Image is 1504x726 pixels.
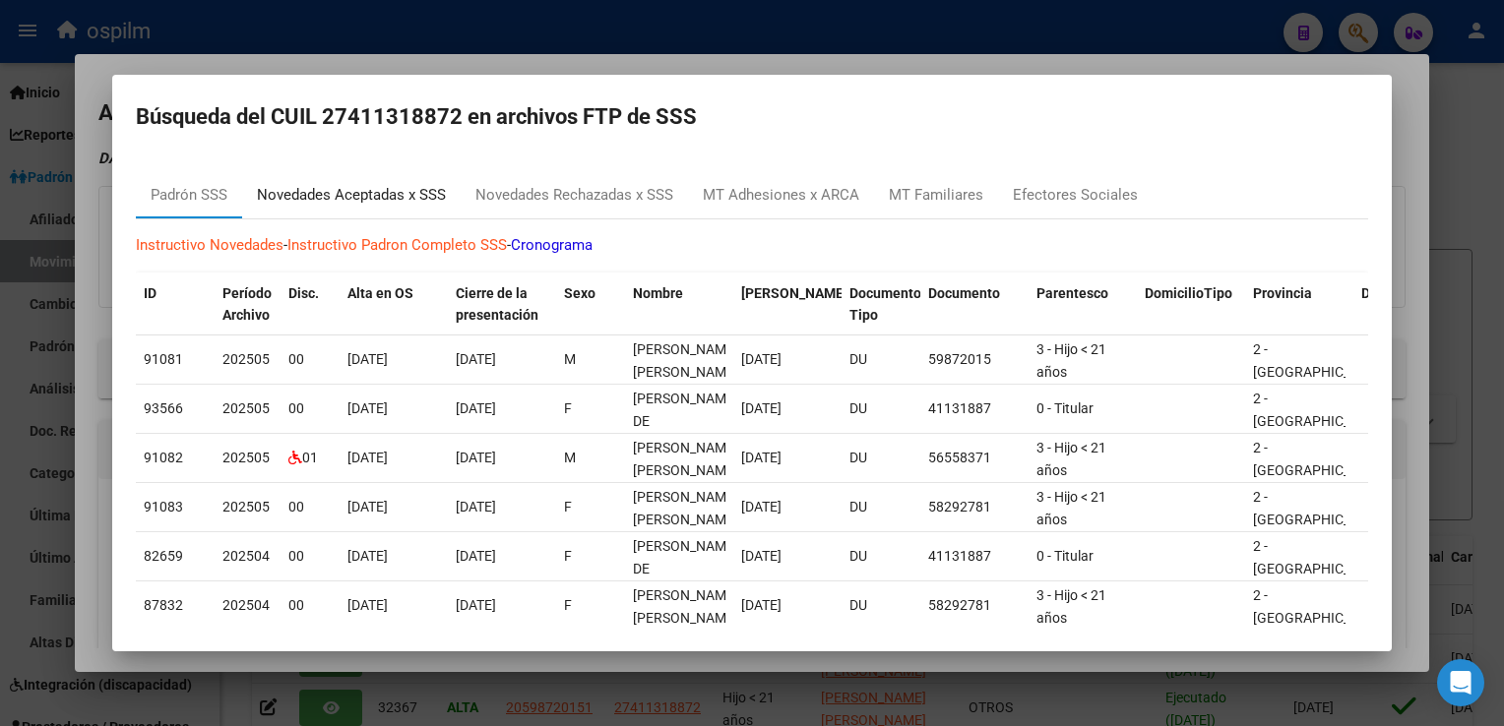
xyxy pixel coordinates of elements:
[1253,538,1386,576] span: 2 - [GEOGRAPHIC_DATA]
[347,285,413,301] span: Alta en OS
[347,548,388,564] span: [DATE]
[456,400,496,416] span: [DATE]
[144,351,183,367] span: 91081
[928,285,1000,301] span: Documento
[733,272,842,337] datatable-header-cell: Fecha Nac.
[136,98,1368,136] h2: Búsqueda del CUIL 27411318872 en archivos FTP de SSS
[448,272,556,337] datatable-header-cell: Cierre de la presentación
[288,285,319,301] span: Disc.
[1253,440,1386,478] span: 2 - [GEOGRAPHIC_DATA]
[928,348,1021,371] div: 59872015
[215,272,281,337] datatable-header-cell: Período Archivo
[741,450,782,465] span: [DATE]
[288,496,332,518] div: 00
[222,450,270,465] span: 202505
[281,272,340,337] datatable-header-cell: Disc.
[633,538,738,599] span: POMBO DE CAMPOS FLORENCIA MAGA
[1361,285,1452,301] span: Departamento
[1137,272,1245,337] datatable-header-cell: DomicilioTipo
[564,285,595,301] span: Sexo
[633,440,738,478] span: ALVARADO CONSTANTIN ISAIAS
[1253,341,1386,380] span: 2 - [GEOGRAPHIC_DATA]
[288,397,332,420] div: 00
[842,272,920,337] datatable-header-cell: Documento Tipo
[257,184,446,207] div: Novedades Aceptadas x SSS
[1036,285,1108,301] span: Parentesco
[288,447,332,469] div: 01
[1245,272,1353,337] datatable-header-cell: Provincia
[144,499,183,514] span: 91083
[849,496,912,518] div: DU
[136,234,1368,257] p: - -
[849,348,912,371] div: DU
[633,391,738,452] span: POMBO DE CAMPOS FLORENCIA MAGA
[633,341,738,380] span: GOMEZ ALESSIO GONZALO
[849,594,912,617] div: DU
[633,285,683,301] span: Nombre
[144,450,183,465] span: 91082
[564,400,572,416] span: F
[920,272,1029,337] datatable-header-cell: Documento
[1029,272,1137,337] datatable-header-cell: Parentesco
[928,397,1021,420] div: 41131887
[347,450,388,465] span: [DATE]
[1036,440,1106,478] span: 3 - Hijo < 21 años
[928,545,1021,568] div: 41131887
[928,447,1021,469] div: 56558371
[564,499,572,514] span: F
[1253,285,1312,301] span: Provincia
[741,285,851,301] span: [PERSON_NAME].
[849,545,912,568] div: DU
[347,351,388,367] span: [DATE]
[222,351,270,367] span: 202505
[288,348,332,371] div: 00
[151,184,227,207] div: Padrón SSS
[347,597,388,613] span: [DATE]
[456,450,496,465] span: [DATE]
[1036,400,1094,416] span: 0 - Titular
[456,351,496,367] span: [DATE]
[222,285,272,324] span: Período Archivo
[222,400,270,416] span: 202505
[625,272,733,337] datatable-header-cell: Nombre
[741,548,782,564] span: [DATE]
[556,272,625,337] datatable-header-cell: Sexo
[456,548,496,564] span: [DATE]
[564,548,572,564] span: F
[564,450,576,465] span: M
[1353,272,1462,337] datatable-header-cell: Departamento
[703,184,859,207] div: MT Adhesiones x ARCA
[741,499,782,514] span: [DATE]
[456,499,496,514] span: [DATE]
[1036,489,1106,527] span: 3 - Hijo < 21 años
[287,236,507,254] a: Instructivo Padron Completo SSS
[222,597,270,613] span: 202504
[849,397,912,420] div: DU
[136,236,283,254] a: Instructivo Novedades
[741,597,782,613] span: [DATE]
[347,400,388,416] span: [DATE]
[1253,489,1386,527] span: 2 - [GEOGRAPHIC_DATA]
[928,594,1021,617] div: 58292781
[456,597,496,613] span: [DATE]
[222,548,270,564] span: 202504
[564,351,576,367] span: M
[222,499,270,514] span: 202505
[136,272,215,337] datatable-header-cell: ID
[340,272,448,337] datatable-header-cell: Alta en OS
[144,548,183,564] span: 82659
[347,499,388,514] span: [DATE]
[633,489,738,527] span: FERNANDEZ CHARISSE YANINA
[633,587,738,626] span: FERNANDEZ CHARISSE YANINA
[288,594,332,617] div: 00
[1145,285,1232,301] span: DomicilioTipo
[144,400,183,416] span: 93566
[849,285,921,324] span: Documento Tipo
[741,400,782,416] span: [DATE]
[928,496,1021,518] div: 58292781
[1013,184,1138,207] div: Efectores Sociales
[144,597,183,613] span: 87832
[889,184,983,207] div: MT Familiares
[1253,391,1386,429] span: 2 - [GEOGRAPHIC_DATA]
[1437,659,1484,706] div: Open Intercom Messenger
